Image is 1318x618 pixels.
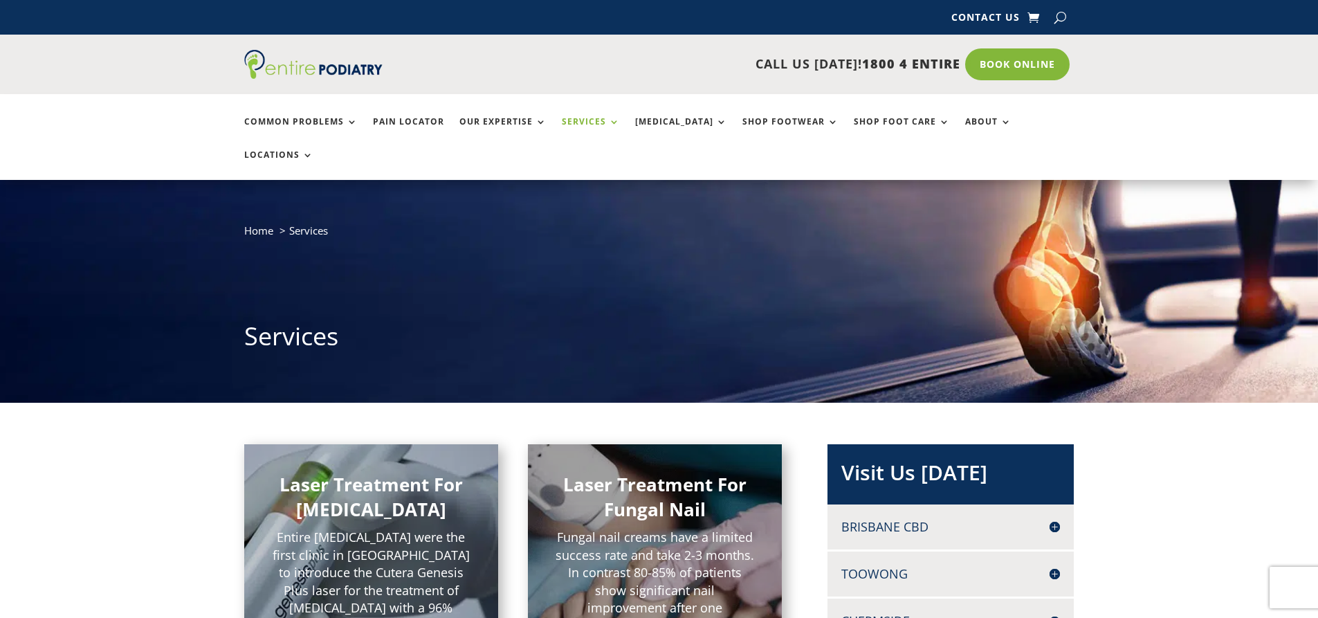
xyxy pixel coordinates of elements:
[244,68,383,82] a: Entire Podiatry
[841,458,1060,494] h2: Visit Us [DATE]
[289,224,328,237] span: Services
[556,472,755,529] h2: Laser Treatment For Fungal Nail
[436,55,960,73] p: CALL US [DATE]!
[862,55,960,72] span: 1800 4 ENTIRE
[951,12,1020,28] a: Contact Us
[272,472,471,529] h2: Laser Treatment For [MEDICAL_DATA]
[562,117,620,147] a: Services
[965,48,1070,80] a: Book Online
[635,117,727,147] a: [MEDICAL_DATA]
[244,150,313,180] a: Locations
[742,117,839,147] a: Shop Footwear
[244,224,273,237] a: Home
[841,565,1060,583] h4: Toowong
[965,117,1012,147] a: About
[459,117,547,147] a: Our Expertise
[244,221,1074,250] nav: breadcrumb
[841,518,1060,536] h4: Brisbane CBD
[854,117,950,147] a: Shop Foot Care
[244,117,358,147] a: Common Problems
[373,117,444,147] a: Pain Locator
[244,50,383,79] img: logo (1)
[244,319,1074,361] h1: Services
